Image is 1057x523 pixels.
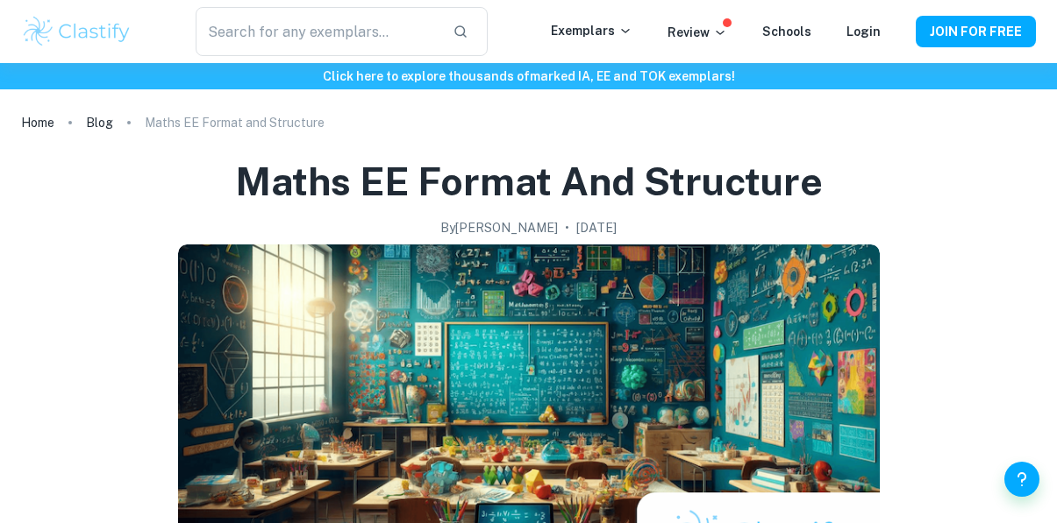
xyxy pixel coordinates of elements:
h6: Click here to explore thousands of marked IA, EE and TOK exemplars ! [4,67,1053,86]
h2: By [PERSON_NAME] [440,218,558,237]
a: Schools [762,25,811,39]
p: Maths EE Format and Structure [145,113,325,132]
p: • [565,218,569,237]
a: Home [21,110,54,135]
a: Login [846,25,881,39]
p: Review [668,23,727,42]
button: JOIN FOR FREE [916,16,1036,47]
h2: [DATE] [576,218,617,237]
input: Search for any exemplars... [196,7,439,56]
a: Blog [86,110,113,135]
img: Clastify logo [21,14,132,49]
button: Help and Feedback [1004,462,1039,497]
p: Exemplars [551,21,632,40]
h1: Maths EE Format and Structure [235,156,823,208]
